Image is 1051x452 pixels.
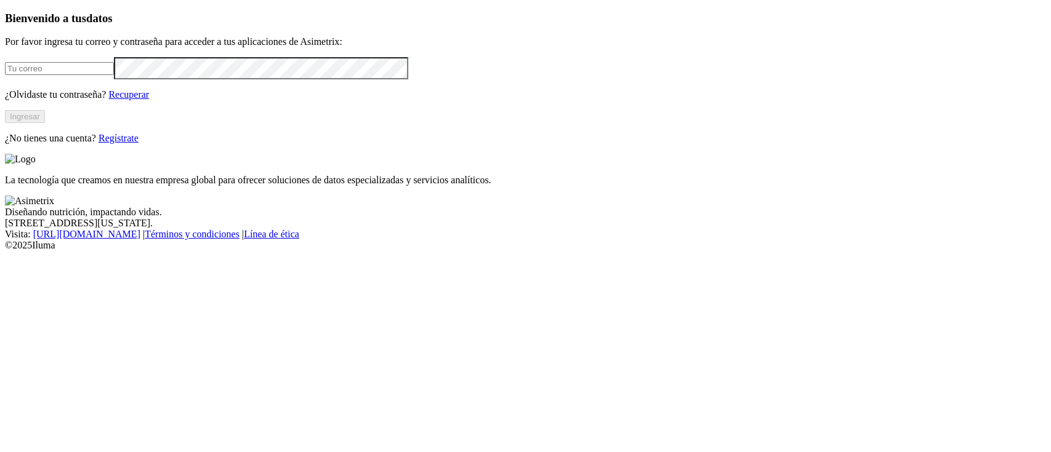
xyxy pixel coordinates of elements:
a: Regístrate [99,133,139,143]
p: ¿Olvidaste tu contraseña? [5,89,1046,100]
div: Diseñando nutrición, impactando vidas. [5,207,1046,218]
a: Recuperar [108,89,149,100]
div: [STREET_ADDRESS][US_STATE]. [5,218,1046,229]
p: La tecnología que creamos en nuestra empresa global para ofrecer soluciones de datos especializad... [5,175,1046,186]
span: datos [86,12,113,25]
a: Términos y condiciones [145,229,240,239]
img: Asimetrix [5,196,54,207]
a: Línea de ética [244,229,299,239]
p: ¿No tienes una cuenta? [5,133,1046,144]
p: Por favor ingresa tu correo y contraseña para acceder a tus aplicaciones de Asimetrix: [5,36,1046,47]
h3: Bienvenido a tus [5,12,1046,25]
div: © 2025 Iluma [5,240,1046,251]
img: Logo [5,154,36,165]
input: Tu correo [5,62,114,75]
div: Visita : | | [5,229,1046,240]
button: Ingresar [5,110,45,123]
a: [URL][DOMAIN_NAME] [33,229,140,239]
